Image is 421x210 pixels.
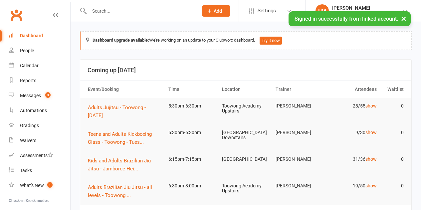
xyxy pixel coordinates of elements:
td: 0 [380,178,407,194]
button: Teens and Adults Kickboxing Class - Toowong - Tues... [88,130,162,146]
th: Waitlist [380,81,407,98]
span: 3 [45,92,51,98]
td: 0 [380,98,407,114]
button: Add [202,5,230,17]
th: Location [219,81,273,98]
div: People [20,48,34,53]
a: People [9,43,70,58]
button: Adults Jujitsu - Toowong - [DATE] [88,104,162,119]
div: Gradings [20,123,39,128]
td: [PERSON_NAME] [273,98,326,114]
td: [GEOGRAPHIC_DATA] Downstairs [219,125,273,146]
div: Reports [20,78,36,83]
a: Reports [9,73,70,88]
span: Adults Brazilian Jiu Jitsu - all levels - Toowong ... [88,184,152,198]
strong: Dashboard upgrade available: [93,38,149,43]
td: 6:15pm-7:15pm [165,151,219,167]
button: × [398,11,410,26]
td: [PERSON_NAME] [273,151,326,167]
td: 5:30pm-6:30pm [165,98,219,114]
div: We're working on an update to your Clubworx dashboard. [80,31,412,50]
a: Calendar [9,58,70,73]
td: [PERSON_NAME] [273,125,326,140]
a: Automations [9,103,70,118]
td: 9/30 [326,125,380,140]
span: Teens and Adults Kickboxing Class - Toowong - Tues... [88,131,152,145]
button: Kids and Adults Brazilian Jiu Jitsu - Jamboree Hei... [88,157,162,173]
div: Martial Arts [GEOGRAPHIC_DATA] [332,11,402,17]
div: LM [316,4,329,18]
div: [PERSON_NAME] [332,5,402,11]
a: Gradings [9,118,70,133]
input: Search... [87,6,193,16]
span: Kids and Adults Brazilian Jiu Jitsu - Jamboree Hei... [88,158,151,172]
td: Toowong Academy Upstairs [219,178,273,199]
td: 31/36 [326,151,380,167]
td: [PERSON_NAME] [273,178,326,194]
h3: Coming up [DATE] [88,67,404,74]
td: Toowong Academy Upstairs [219,98,273,119]
div: What's New [20,183,44,188]
a: Tasks [9,163,70,178]
div: Automations [20,108,47,113]
span: Adults Jujitsu - Toowong - [DATE] [88,105,146,118]
td: 6:30pm-8:00pm [165,178,219,194]
button: Adults Brazilian Jiu Jitsu - all levels - Toowong ... [88,183,162,199]
td: 0 [380,151,407,167]
a: Messages 3 [9,88,70,103]
span: Add [214,8,222,14]
td: 28/55 [326,98,380,114]
a: Clubworx [8,7,25,23]
a: Assessments [9,148,70,163]
div: Dashboard [20,33,43,38]
a: show [365,183,377,188]
a: show [365,130,377,135]
td: [GEOGRAPHIC_DATA] [219,151,273,167]
div: Calendar [20,63,39,68]
div: Tasks [20,168,32,173]
th: Time [165,81,219,98]
span: Settings [258,3,276,18]
a: Waivers [9,133,70,148]
td: 5:30pm-6:30pm [165,125,219,140]
a: show [365,103,377,108]
td: 19/50 [326,178,380,194]
th: Trainer [273,81,326,98]
div: Waivers [20,138,36,143]
th: Attendees [326,81,380,98]
span: 1 [47,182,53,188]
button: Try it now [260,37,282,45]
td: 0 [380,125,407,140]
th: Event/Booking [85,81,165,98]
span: Signed in successfully from linked account. [295,16,398,22]
a: What's New1 [9,178,70,193]
a: show [365,156,377,162]
div: Assessments [20,153,53,158]
a: Dashboard [9,28,70,43]
div: Messages [20,93,41,98]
